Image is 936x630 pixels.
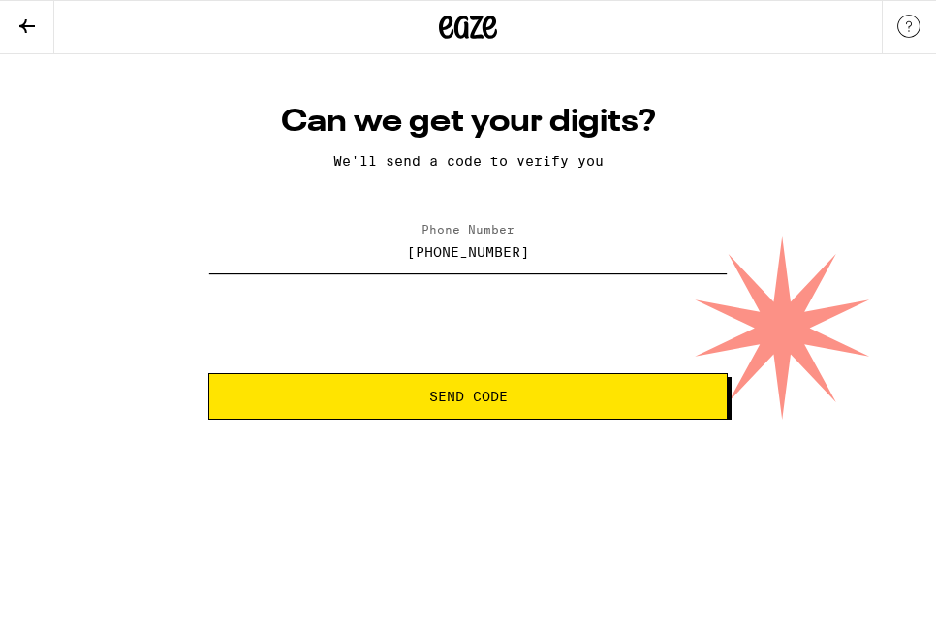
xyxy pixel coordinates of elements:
label: Phone Number [421,223,515,236]
span: Hi. Need any help? [12,14,140,29]
h1: Can we get your digits? [208,103,728,142]
span: Send Code [429,390,508,403]
input: Phone Number [208,230,728,273]
button: Send Code [208,373,728,420]
p: We'll send a code to verify you [208,153,728,169]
